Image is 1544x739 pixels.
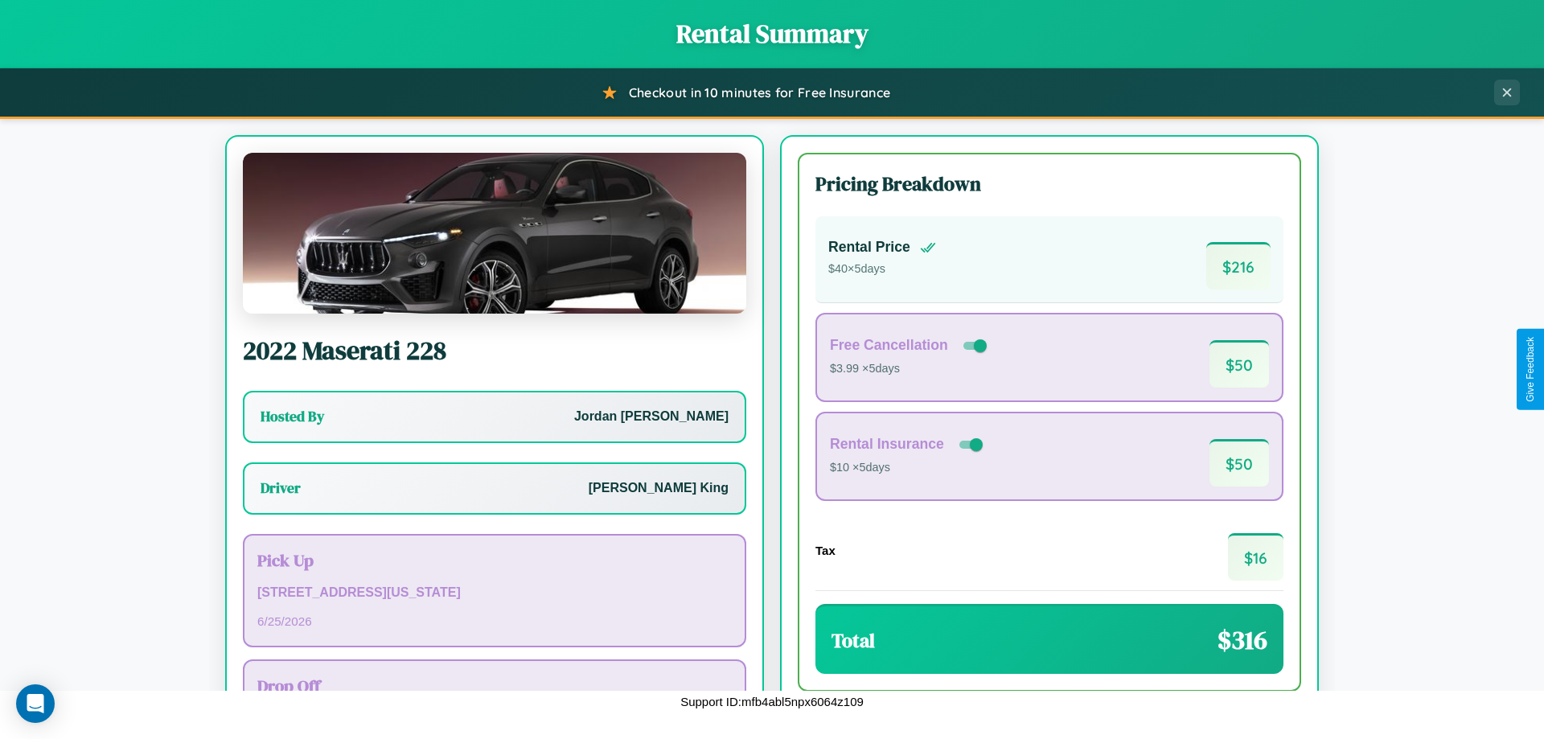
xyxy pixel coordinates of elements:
[243,333,746,368] h2: 2022 Maserati 228
[830,436,944,453] h4: Rental Insurance
[257,548,732,572] h3: Pick Up
[257,581,732,605] p: [STREET_ADDRESS][US_STATE]
[261,478,301,498] h3: Driver
[574,405,729,429] p: Jordan [PERSON_NAME]
[589,477,729,500] p: [PERSON_NAME] King
[257,674,732,697] h3: Drop Off
[1206,242,1271,289] span: $ 216
[1209,340,1269,388] span: $ 50
[16,16,1528,51] h1: Rental Summary
[832,627,875,654] h3: Total
[629,84,890,101] span: Checkout in 10 minutes for Free Insurance
[815,544,836,557] h4: Tax
[828,239,910,256] h4: Rental Price
[1525,337,1536,402] div: Give Feedback
[257,610,732,632] p: 6 / 25 / 2026
[1209,439,1269,487] span: $ 50
[828,259,936,280] p: $ 40 × 5 days
[1228,533,1283,581] span: $ 16
[680,691,864,712] p: Support ID: mfb4abl5npx6064z109
[261,407,324,426] h3: Hosted By
[830,359,990,380] p: $3.99 × 5 days
[16,684,55,723] div: Open Intercom Messenger
[815,170,1283,197] h3: Pricing Breakdown
[1218,622,1267,658] span: $ 316
[830,458,986,478] p: $10 × 5 days
[830,337,948,354] h4: Free Cancellation
[243,153,746,314] img: Maserati 228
